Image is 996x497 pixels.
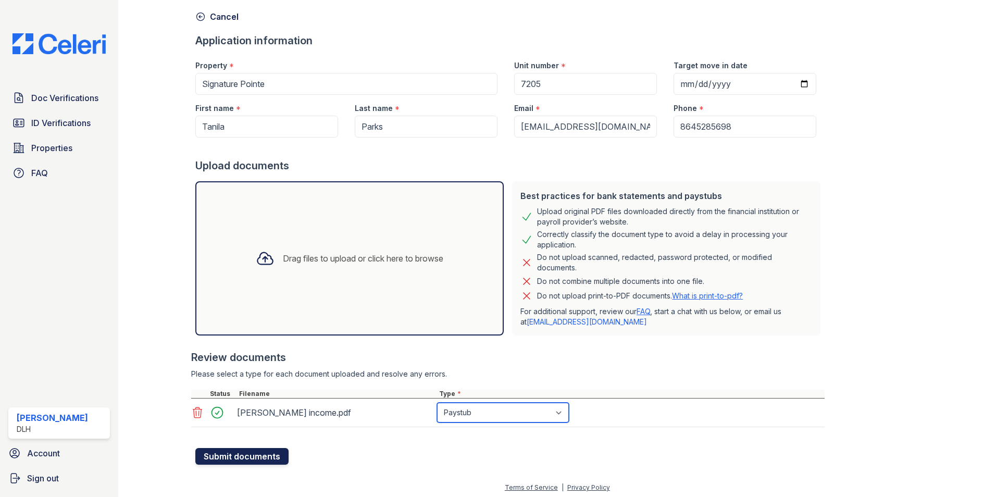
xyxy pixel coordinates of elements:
[520,190,812,202] div: Best practices for bank statements and paystubs
[527,317,647,326] a: [EMAIL_ADDRESS][DOMAIN_NAME]
[191,350,825,365] div: Review documents
[8,113,110,133] a: ID Verifications
[567,483,610,491] a: Privacy Policy
[8,163,110,183] a: FAQ
[8,138,110,158] a: Properties
[283,252,443,265] div: Drag files to upload or click here to browse
[4,33,114,54] img: CE_Logo_Blue-a8612792a0a2168367f1c8372b55b34899dd931a85d93a1a3d3e32e68fde9ad4.png
[27,447,60,459] span: Account
[195,33,825,48] div: Application information
[31,142,72,154] span: Properties
[237,390,437,398] div: Filename
[31,117,91,129] span: ID Verifications
[31,92,98,104] span: Doc Verifications
[514,60,559,71] label: Unit number
[674,103,697,114] label: Phone
[195,448,289,465] button: Submit documents
[31,167,48,179] span: FAQ
[191,369,825,379] div: Please select a type for each document uploaded and resolve any errors.
[195,158,825,173] div: Upload documents
[17,412,88,424] div: [PERSON_NAME]
[237,404,433,421] div: [PERSON_NAME] income.pdf
[355,103,393,114] label: Last name
[27,472,59,484] span: Sign out
[637,307,650,316] a: FAQ
[537,252,812,273] div: Do not upload scanned, redacted, password protected, or modified documents.
[537,229,812,250] div: Correctly classify the document type to avoid a delay in processing your application.
[8,88,110,108] a: Doc Verifications
[562,483,564,491] div: |
[672,291,743,300] a: What is print-to-pdf?
[674,60,748,71] label: Target move in date
[17,424,88,434] div: DLH
[195,10,239,23] a: Cancel
[537,291,743,301] p: Do not upload print-to-PDF documents.
[537,206,812,227] div: Upload original PDF files downloaded directly from the financial institution or payroll provider’...
[4,468,114,489] a: Sign out
[208,390,237,398] div: Status
[505,483,558,491] a: Terms of Service
[520,306,812,327] p: For additional support, review our , start a chat with us below, or email us at
[437,390,825,398] div: Type
[195,60,227,71] label: Property
[4,443,114,464] a: Account
[537,275,704,288] div: Do not combine multiple documents into one file.
[514,103,533,114] label: Email
[195,103,234,114] label: First name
